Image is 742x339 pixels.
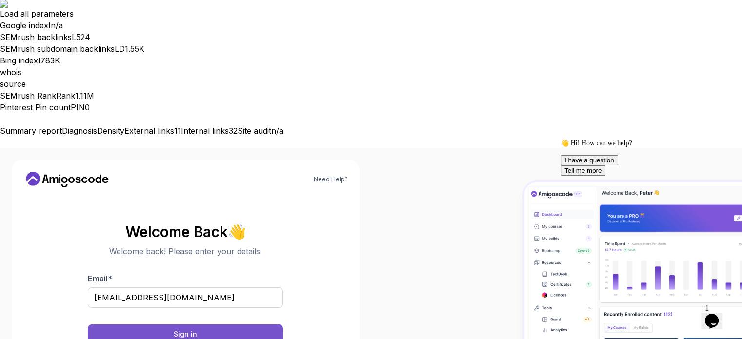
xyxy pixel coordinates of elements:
span: I [48,20,51,30]
a: 0 [85,102,90,112]
span: Diagnosis [62,126,97,136]
span: L [72,32,76,42]
input: Enter your email [88,287,283,308]
span: 👋 [226,222,248,242]
span: n/a [271,126,283,136]
a: 1.55K [125,44,144,54]
div: 👋 Hi! How can we help?I have a questionTell me more [4,4,180,40]
span: PIN [71,102,85,112]
h2: Welcome Back [88,224,283,239]
span: Site audit [238,126,271,136]
span: Rank [56,91,75,100]
span: Internal links [181,126,229,136]
a: Need Help? [314,176,348,183]
button: I have a question [4,20,61,30]
iframe: chat widget [557,135,732,295]
span: I [38,56,40,65]
span: LD [115,44,125,54]
a: 524 [76,32,90,42]
span: 32 [229,126,238,136]
span: Density [97,126,124,136]
p: Welcome back! Please enter your details. [88,245,283,257]
a: 1.11M [75,91,94,100]
span: 👋 Hi! How can we help? [4,4,75,12]
button: Tell me more [4,30,49,40]
a: n/a [51,20,63,30]
a: 783K [40,56,60,65]
iframe: chat widget [701,300,732,329]
span: External links [124,126,174,136]
a: Home link [23,172,111,187]
div: Sign in [174,329,197,339]
a: Site auditn/a [238,126,283,136]
label: Email * [88,274,112,283]
span: 11 [174,126,181,136]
